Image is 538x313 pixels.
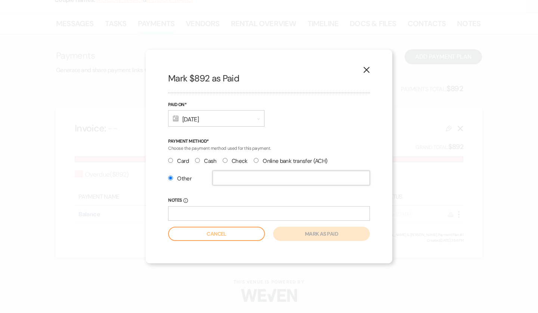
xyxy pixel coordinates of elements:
label: Check [223,156,248,166]
label: Paid On* [168,101,265,109]
input: Cash [195,158,200,163]
h2: Mark $892 as Paid [168,72,370,85]
label: Other [168,174,192,184]
input: Card [168,158,173,163]
p: Payment Method* [168,138,370,145]
button: Cancel [168,227,265,241]
input: Online bank transfer (ACH) [254,158,259,163]
label: Card [168,156,189,166]
input: Check [223,158,228,163]
span: Choose the payment method used for this payment. [168,145,271,151]
input: Other [168,176,173,180]
label: Cash [195,156,217,166]
label: Notes [168,196,370,205]
button: Mark as paid [273,227,370,241]
label: Online bank transfer (ACH) [254,156,328,166]
div: [DATE] [168,110,265,127]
